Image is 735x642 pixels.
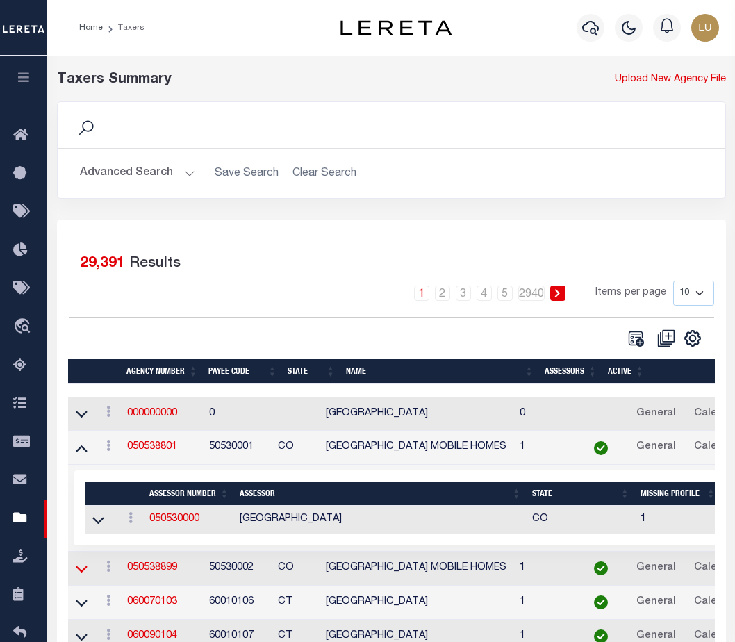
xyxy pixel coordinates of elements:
[272,431,320,465] td: CO
[80,160,195,187] button: Advanced Search
[203,359,282,384] th: Payee Code: activate to sort column ascending
[282,359,340,384] th: State: activate to sort column ascending
[204,397,272,431] td: 0
[630,403,682,425] a: General
[127,563,177,573] a: 050538899
[272,552,320,586] td: CO
[149,514,199,524] a: 050530000
[320,431,514,465] td: [GEOGRAPHIC_DATA] MOBILE HOMES
[594,595,608,609] img: check-icon-green.svg
[127,442,177,452] a: 050538801
[340,359,539,384] th: Name: activate to sort column ascending
[57,69,554,90] div: Taxers Summary
[456,286,471,301] a: 3
[320,397,514,431] td: [GEOGRAPHIC_DATA]
[80,256,125,271] span: 29,391
[121,359,203,384] th: Agency Number: activate to sort column ascending
[595,286,666,301] span: Items per page
[635,481,721,506] th: Missing Profile: activate to sort column ascending
[127,597,177,607] a: 060070103
[234,481,527,506] th: Assessor: activate to sort column ascending
[594,561,608,575] img: check-icon-green.svg
[514,431,577,465] td: 1
[630,591,682,614] a: General
[129,253,181,275] label: Results
[13,318,35,336] i: travel_explore
[414,286,429,301] a: 1
[204,586,272,620] td: 60010106
[144,481,234,506] th: Assessor Number: activate to sort column ascending
[594,441,608,455] img: check-icon-green.svg
[127,631,177,641] a: 060090104
[514,397,577,431] td: 0
[103,22,144,34] li: Taxers
[514,552,577,586] td: 1
[539,359,602,384] th: Assessors: activate to sort column ascending
[497,286,513,301] a: 5
[527,506,635,534] td: CO
[691,14,719,42] img: svg+xml;base64,PHN2ZyB4bWxucz0iaHR0cDovL3d3dy53My5vcmcvMjAwMC9zdmciIHBvaW50ZXItZXZlbnRzPSJub25lIi...
[477,286,492,301] a: 4
[514,586,577,620] td: 1
[630,557,682,579] a: General
[435,286,450,301] a: 2
[518,286,545,301] a: 2940
[630,436,682,459] a: General
[602,359,650,384] th: Active: activate to sort column ascending
[320,586,514,620] td: [GEOGRAPHIC_DATA]
[79,24,103,32] a: Home
[204,431,272,465] td: 50530001
[204,552,272,586] td: 50530002
[320,552,514,586] td: [GEOGRAPHIC_DATA] MOBILE HOMES
[272,586,320,620] td: CT
[527,481,635,506] th: State: activate to sort column ascending
[340,20,452,35] img: logo-dark.svg
[615,72,726,88] a: Upload New Agency File
[234,506,527,534] td: [GEOGRAPHIC_DATA]
[635,506,721,534] td: 1
[127,409,177,418] a: 000000000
